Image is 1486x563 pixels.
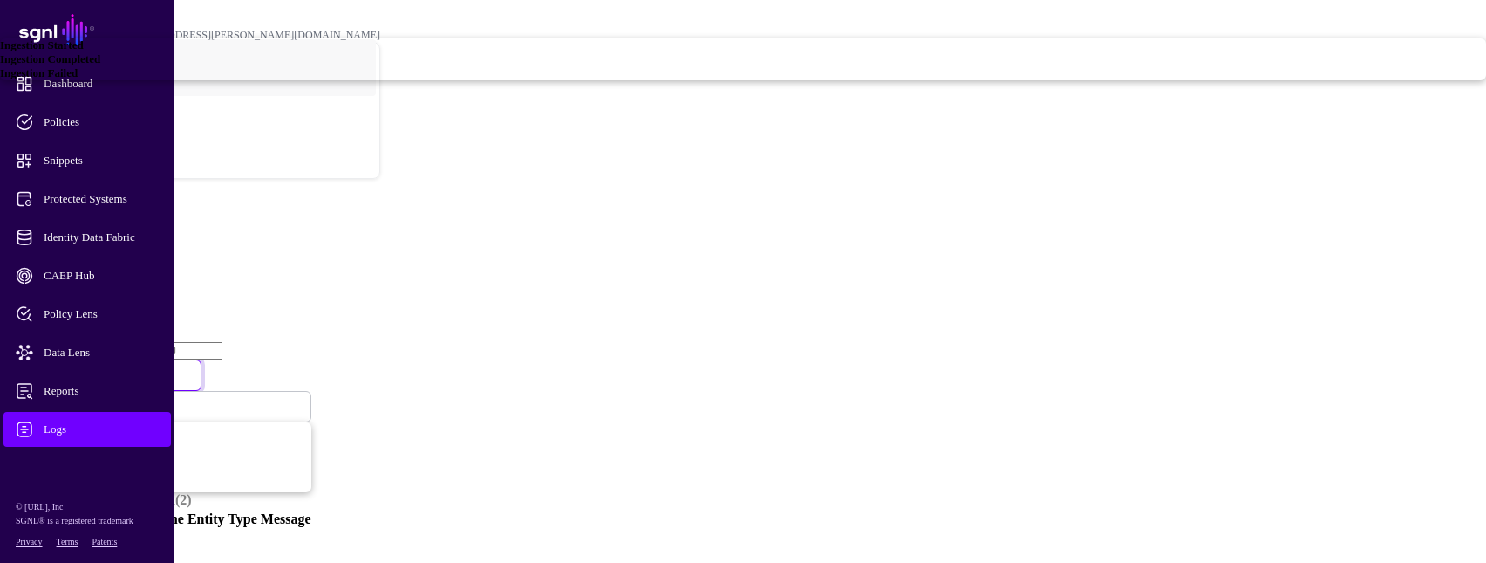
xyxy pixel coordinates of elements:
[16,267,187,285] span: CAEP Hub
[3,335,171,370] a: Data Lens
[260,511,312,528] th: Message
[16,229,187,246] span: Identity Data Fabric
[7,205,1479,229] h2: Logs
[3,143,171,178] a: Snippets
[3,105,171,140] a: Policies
[129,492,192,507] a: Refresh (2)
[16,75,187,93] span: Dashboard
[3,258,171,293] a: CAEP Hub
[16,306,187,323] span: Policy Lens
[3,297,171,332] a: Policy Lens
[16,421,187,438] span: Logs
[3,374,171,409] a: Reports
[92,537,117,546] a: Patents
[3,220,171,255] a: Identity Data Fabric
[35,29,380,42] div: [PERSON_NAME][EMAIL_ADDRESS][PERSON_NAME][DOMAIN_NAME]
[16,152,187,169] span: Snippets
[3,412,171,447] a: Logs
[16,500,159,514] p: © [URL], Inc
[36,91,379,147] a: POC
[3,450,171,485] a: Admin
[3,66,171,101] a: Dashboard
[3,182,171,216] a: Protected Systems
[16,537,43,546] a: Privacy
[16,344,187,361] span: Data Lens
[16,190,187,208] span: Protected Systems
[16,113,187,131] span: Policies
[16,514,159,528] p: SGNL® is a registered trademark
[57,537,78,546] a: Terms
[10,10,164,49] a: SGNL
[16,382,187,400] span: Reports
[36,152,379,165] div: Log out
[187,511,258,528] th: Entity Type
